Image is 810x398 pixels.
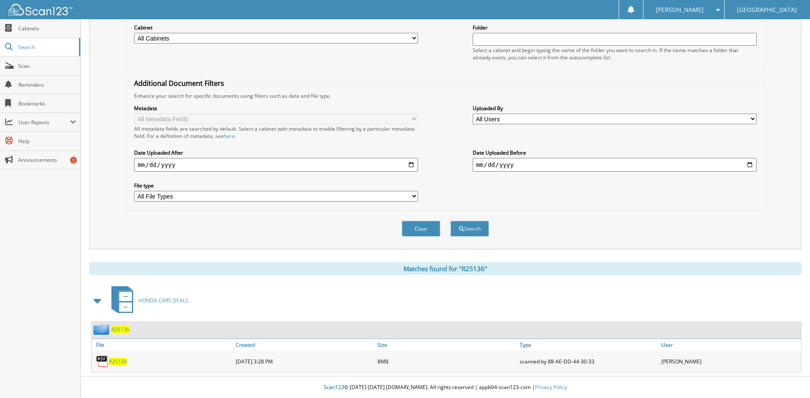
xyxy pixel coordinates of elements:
label: Folder [473,24,757,31]
label: Uploaded By [473,105,757,112]
label: Date Uploaded Before [473,149,757,156]
span: Scan [18,62,76,70]
a: Size [375,339,517,351]
button: Clear [402,221,440,237]
span: Scan123 [324,383,344,391]
a: Privacy Policy [535,383,567,391]
span: HONDA CARS DEALS [138,297,188,304]
a: R25136 [109,358,127,365]
span: Announcements [18,156,76,164]
label: File type [134,182,418,189]
legend: Additional Document Filters [130,79,228,88]
div: © [DATE]-[DATE] [DOMAIN_NAME]. All rights reserved | appb04-scan123-com | [81,377,810,398]
span: Cabinets [18,25,76,32]
a: Type [518,339,659,351]
img: PDF.png [96,355,109,368]
span: Search [18,44,75,51]
div: [PERSON_NAME] [659,353,801,370]
span: Reminders [18,81,76,88]
label: Cabinet [134,24,418,31]
img: folder2.png [94,324,111,335]
a: User [659,339,801,351]
div: 8MB [375,353,517,370]
span: [GEOGRAPHIC_DATA] [737,7,797,12]
button: Search [450,221,489,237]
div: Enhance your search for specific documents using filters such as date and file type. [130,92,760,99]
label: Date Uploaded After [134,149,418,156]
a: Created [234,339,375,351]
div: Matches found for "R25136" [89,262,801,275]
a: File [92,339,234,351]
a: R25136 [111,326,129,333]
div: 1 [70,157,77,164]
a: here [224,132,235,140]
div: Select a cabinet and begin typing the name of the folder you want to search in. If the name match... [473,47,757,61]
div: All metadata fields are searched by default. Select a cabinet with metadata to enable filtering b... [134,125,418,140]
label: Metadata [134,105,418,112]
span: Help [18,138,76,145]
div: [DATE] 3:28 PM [234,353,375,370]
span: [PERSON_NAME] [656,7,704,12]
span: User Reports [18,119,70,126]
img: scan123-logo-white.svg [9,4,73,15]
div: scanned by 88-AE-DD-44-30-33 [518,353,659,370]
input: start [134,158,418,172]
a: HONDA CARS DEALS [106,284,188,317]
span: Bookmarks [18,100,76,107]
input: end [473,158,757,172]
